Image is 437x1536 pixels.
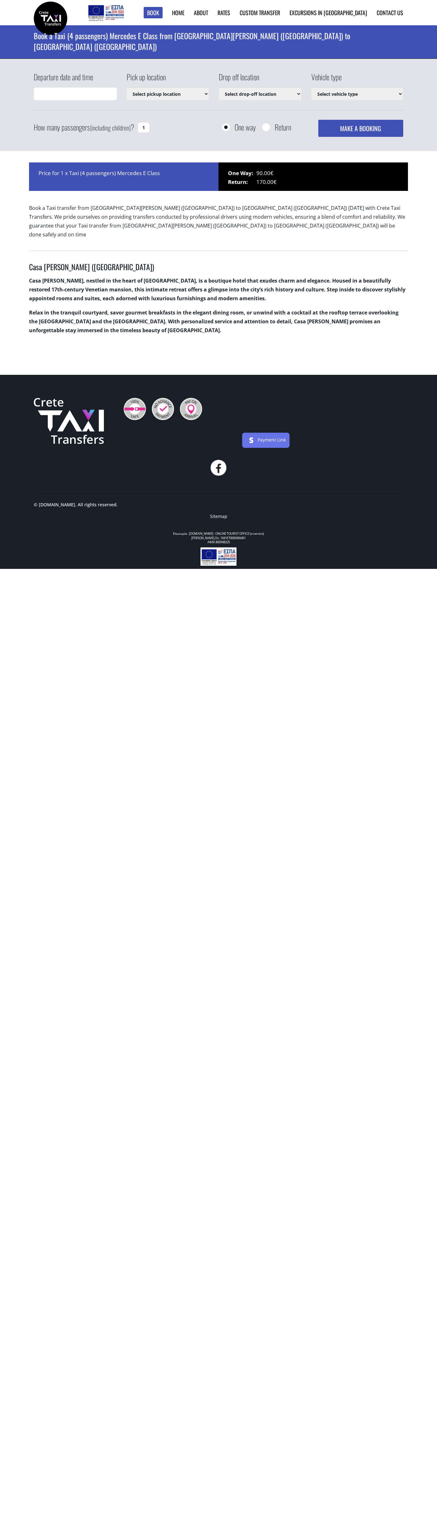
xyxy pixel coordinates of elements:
[34,120,134,135] label: How many passengers ?
[290,9,367,17] a: Excursions in [GEOGRAPHIC_DATA]
[34,532,403,545] div: Επωνυμία : [DOMAIN_NAME] - ONLINE TOURIST OFFICE (e-service) [PERSON_NAME].Επ. 1041Ε70000456401 Α...
[318,120,403,137] button: MAKE A BOOKING
[246,435,256,445] img: stripe
[90,123,131,132] small: (including children)
[275,123,291,131] label: Return
[218,162,408,191] div: 90.00€ 170.00€
[211,460,226,476] a: facebook
[201,547,237,566] img: e-bannersEUERDF180X90.jpg
[34,502,118,513] p: © [DOMAIN_NAME]. All rights reserved.
[29,277,405,302] span: , nestled in the heart of [GEOGRAPHIC_DATA], is a boutique hotel that exudes charm and elegance. ...
[210,513,227,519] a: Sitemap
[194,9,208,17] a: About
[172,9,184,17] a: Home
[228,169,256,178] span: One Way:
[34,398,104,444] img: Crete Taxi Transfers
[34,14,67,21] a: Crete Taxi Transfers | Book a Taxi transfer from Casa Di Delfino (Chania city) to Ammos Suites (R...
[218,9,230,17] a: Rates
[218,71,259,88] label: Drop off location
[29,262,408,276] h3: Casa [PERSON_NAME] ([GEOGRAPHIC_DATA])
[29,204,408,244] p: Book a Taxi transfer from [GEOGRAPHIC_DATA][PERSON_NAME] ([GEOGRAPHIC_DATA]) to [GEOGRAPHIC_DATA]...
[126,71,166,88] label: Pick up location
[144,7,163,19] a: Book
[228,178,256,186] span: Return:
[240,9,280,17] a: Custom Transfer
[29,277,83,284] strong: Casa [PERSON_NAME]
[152,398,174,420] img: No Advance Payment
[34,25,403,57] h1: Book a Taxi (4 passengers) Mercedes E Class from [GEOGRAPHIC_DATA][PERSON_NAME] ([GEOGRAPHIC_DATA...
[235,123,256,131] label: One way
[180,398,202,420] img: Pay On Arrival
[311,71,342,88] label: Vehicle type
[34,2,67,35] img: Crete Taxi Transfers | Book a Taxi transfer from Casa Di Delfino (Chania city) to Ammos Suites (R...
[124,398,146,420] img: 100% Safe
[34,71,93,88] label: Departure date and time
[29,162,218,191] div: Price for 1 x Taxi (4 passengers) Mercedes E Class
[258,437,286,443] a: Payment Link
[377,9,403,17] a: Contact us
[87,3,125,22] img: e-bannersEUERDF180X90.jpg
[29,309,398,334] span: Relax in the tranquil courtyard, savor gourmet breakfasts in the elegant dining room, or unwind w...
